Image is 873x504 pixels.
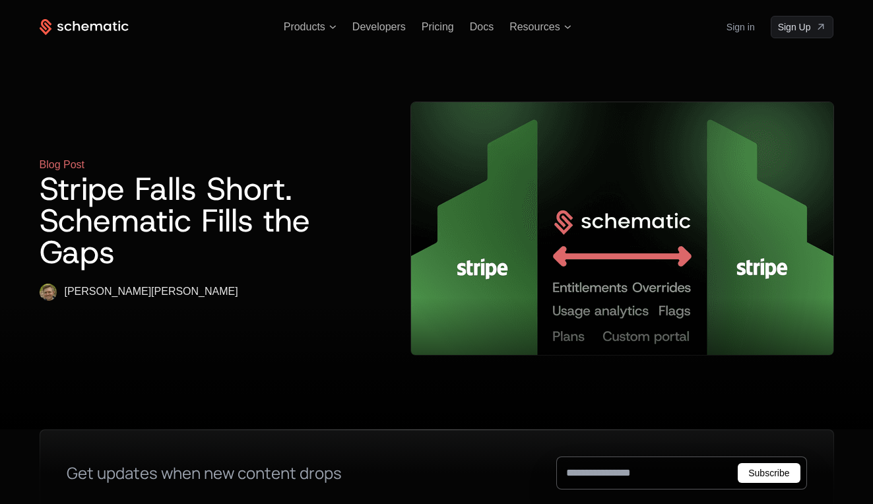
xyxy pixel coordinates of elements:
div: Blog Post [40,157,84,173]
a: Docs [470,21,494,32]
span: Resources [509,21,560,33]
a: [object Object] [771,16,834,38]
a: Blog PostStripe Falls Short. Schematic Fills the GapsRyan Echternacht[PERSON_NAME][PERSON_NAME]Pi... [40,102,834,356]
a: Developers [352,21,406,32]
span: Products [284,21,325,33]
a: Pricing [422,21,454,32]
a: Sign in [727,16,755,38]
button: Subscribe [738,463,800,483]
img: Pillar - Stripe + Schematic [411,102,833,355]
span: Sign Up [778,20,811,34]
div: Get updates when new content drops [67,462,342,484]
img: Ryan Echternacht [40,284,57,301]
h1: Stripe Falls Short. Schematic Fills the Gaps [40,173,326,268]
div: [PERSON_NAME] [PERSON_NAME] [65,286,238,298]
